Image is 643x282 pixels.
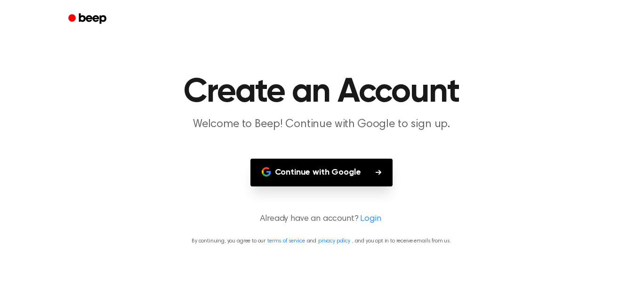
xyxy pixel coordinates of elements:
[11,237,632,245] p: By continuing, you agree to our and , and you opt in to receive emails from us.
[318,238,350,244] a: privacy policy
[360,213,381,226] a: Login
[62,10,115,28] a: Beep
[11,213,632,226] p: Already have an account?
[141,117,502,132] p: Welcome to Beep! Continue with Google to sign up.
[267,238,305,244] a: terms of service
[250,159,393,186] button: Continue with Google
[80,75,563,109] h1: Create an Account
